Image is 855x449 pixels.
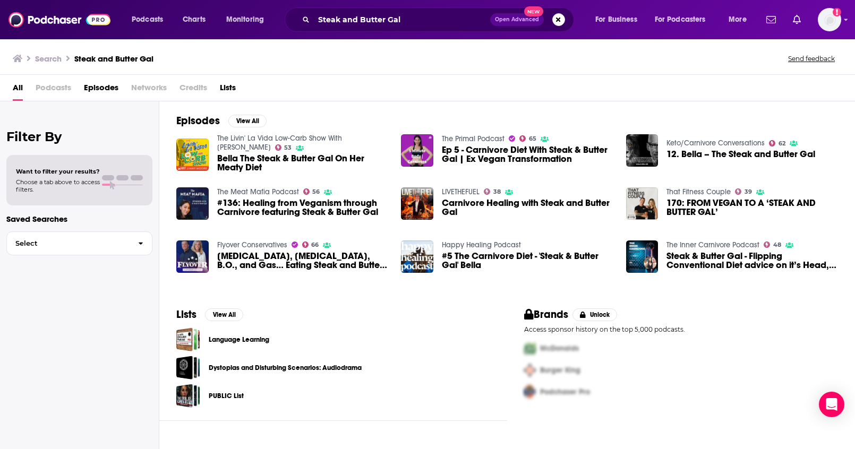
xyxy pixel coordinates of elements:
[16,168,100,175] span: Want to filter your results?
[176,139,209,171] img: Bella The Steak & Butter Gal On Her Meaty Diet
[132,12,163,27] span: Podcasts
[588,11,651,28] button: open menu
[655,12,706,27] span: For Podcasters
[595,12,637,27] span: For Business
[176,187,209,220] img: #136: Healing from Veganism through Carnivore featuring Steak & Butter Gal
[36,79,71,101] span: Podcasts
[217,198,389,217] a: #136: Healing from Veganism through Carnivore featuring Steak & Butter Gal
[311,243,319,247] span: 66
[789,11,805,29] a: Show notifications dropdown
[401,240,433,273] img: #5 The Carnivore Diet - 'Steak & Butter Gal' Bella
[302,241,319,248] a: 66
[183,12,206,27] span: Charts
[779,141,785,146] span: 62
[6,214,152,224] p: Saved Searches
[401,187,433,220] img: Carnivore Healing with Steak and Butter Gal
[762,11,780,29] a: Show notifications dropdown
[745,189,752,194] span: 39
[217,154,389,172] a: Bella The Steak & Butter Gal On Her Meaty Diet
[524,325,838,333] p: Access sponsor history on the top 5,000 podcasts.
[275,144,292,151] a: 53
[769,140,785,146] a: 62
[217,252,389,270] span: [MEDICAL_DATA], [MEDICAL_DATA], B.O., and Gas… Eating Steak and Butter Creates Ultimate Health Ha...
[6,129,152,144] h2: Filter By
[176,240,209,273] img: Eczema, Brain Fog, B.O., and Gas… Eating Steak and Butter Creates Ultimate Health Hack - Bella, S...
[721,11,760,28] button: open menu
[818,8,841,31] button: Show profile menu
[666,240,759,249] a: The Inner Carnivore Podcast
[626,187,659,220] img: 170: FROM VEGAN TO A ‘STEAK AND BUTTER GAL’
[773,243,781,247] span: 48
[442,240,521,249] a: Happy Healing Podcast
[818,8,841,31] span: Logged in as kochristina
[205,308,243,321] button: View All
[666,139,765,148] a: Keto/Carnivore Conversations
[819,392,844,417] div: Open Intercom Messenger
[626,240,659,273] img: Steak & Butter Gal - Flipping Conventional Diet advice on it’s Head, One Stick of Butter at a Time
[176,308,196,321] h2: Lists
[818,8,841,31] img: User Profile
[520,338,540,359] img: First Pro Logo
[314,11,490,28] input: Search podcasts, credits, & more...
[284,145,292,150] span: 53
[7,240,130,247] span: Select
[833,8,841,16] svg: Add a profile image
[295,7,584,32] div: Search podcasts, credits, & more...
[442,198,613,217] a: Carnivore Healing with Steak and Butter Gal
[176,114,220,127] h2: Episodes
[666,252,838,270] span: Steak & Butter Gal - Flipping Conventional Diet advice on it’s Head, One Stick of Butter at a Time
[519,135,536,142] a: 65
[13,79,23,101] a: All
[529,136,536,141] span: 65
[74,54,153,64] h3: Steak and Butter Gal
[209,390,244,402] a: PUBLIC List
[209,362,362,374] a: Dystopias and Disturbing Scenarios: Audiodrama
[442,145,613,163] a: Ep 5 - Carnivore Diet With Steak & Butter Gal | Ex Vegan Transformation
[401,134,433,167] img: Ep 5 - Carnivore Diet With Steak & Butter Gal | Ex Vegan Transformation
[217,187,299,196] a: The Meat Mafia Podcast
[442,134,505,143] a: The Primal Podcast
[217,240,287,249] a: Flyover Conservatives
[226,12,264,27] span: Monitoring
[442,252,613,270] a: #5 The Carnivore Diet - 'Steak & Butter Gal' Bella
[220,79,236,101] a: Lists
[524,308,568,321] h2: Brands
[84,79,118,101] a: Episodes
[666,150,815,159] a: 12. Bella – The Steak and Butter Gal
[176,356,200,379] a: Dystopias and Disturbing Scenarios: Audiodrama
[6,231,152,255] button: Select
[490,13,544,26] button: Open AdvancedNew
[8,10,110,30] img: Podchaser - Follow, Share and Rate Podcasts
[648,11,721,28] button: open menu
[493,189,501,194] span: 38
[520,359,540,381] img: Second Pro Logo
[442,187,480,196] a: LIVETHEFUEL
[303,188,320,195] a: 56
[572,308,618,321] button: Unlock
[16,178,100,193] span: Choose a tab above to access filters.
[540,366,580,375] span: Burger King
[176,11,212,28] a: Charts
[209,334,269,346] a: Language Learning
[217,252,389,270] a: Eczema, Brain Fog, B.O., and Gas… Eating Steak and Butter Creates Ultimate Health Hack - Bella, S...
[312,189,320,194] span: 56
[626,134,659,167] img: 12. Bella – The Steak and Butter Gal
[666,198,838,217] a: 170: FROM VEGAN TO A ‘STEAK AND BUTTER GAL’
[179,79,207,101] span: Credits
[540,344,579,353] span: McDonalds
[540,387,590,396] span: Podchaser Pro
